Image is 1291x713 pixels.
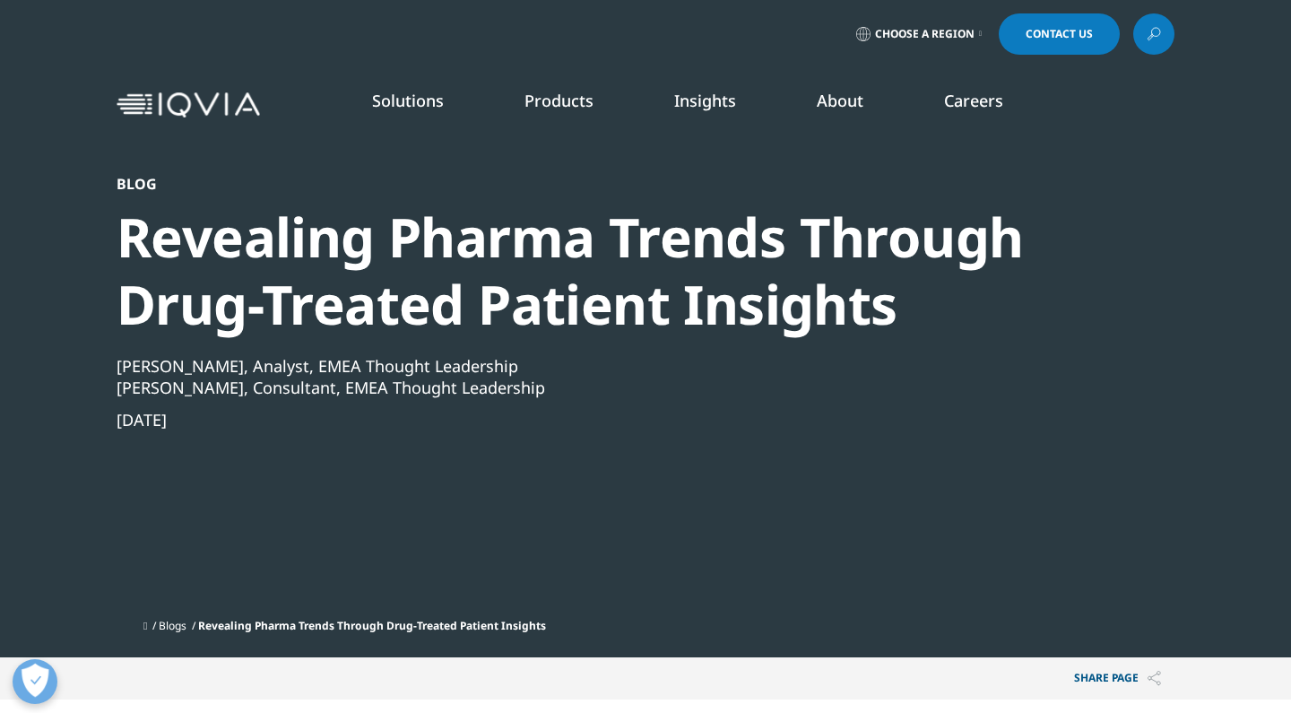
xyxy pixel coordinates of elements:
a: Blogs [159,618,186,633]
a: Contact Us [999,13,1120,55]
p: Share PAGE [1061,657,1174,700]
div: Blog [117,175,1078,193]
a: Solutions [372,90,444,111]
nav: Primary [267,63,1174,147]
span: Choose a Region [875,27,975,41]
a: Careers [944,90,1003,111]
img: IQVIA Healthcare Information Technology and Pharma Clinical Research Company [117,92,260,118]
button: Open Preferences [13,659,57,704]
div: [DATE] [117,409,1078,430]
button: Share PAGEShare PAGE [1061,657,1174,700]
span: Revealing Pharma Trends Through Drug-Treated Patient Insights [198,618,546,633]
a: About [817,90,863,111]
span: Contact Us [1026,29,1093,39]
a: Insights [674,90,736,111]
a: Products [524,90,594,111]
div: [PERSON_NAME], Consultant, EMEA Thought Leadership [117,377,1078,398]
div: [PERSON_NAME], Analyst, EMEA Thought Leadership [117,355,1078,377]
div: Revealing Pharma Trends Through Drug-Treated Patient Insights [117,204,1078,338]
img: Share PAGE [1148,671,1161,686]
